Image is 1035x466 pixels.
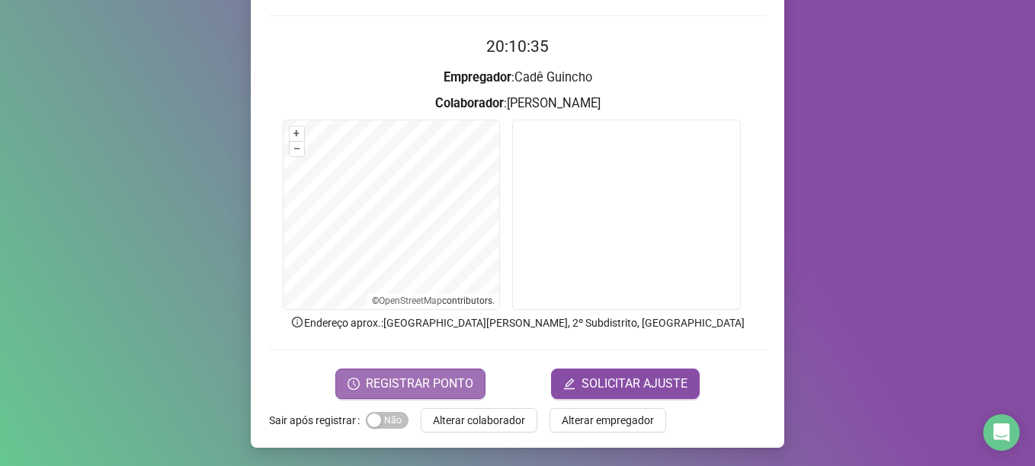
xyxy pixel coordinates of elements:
[366,375,473,393] span: REGISTRAR PONTO
[435,96,504,110] strong: Colaborador
[562,412,654,429] span: Alterar empregador
[563,378,575,390] span: edit
[348,378,360,390] span: clock-circle
[486,37,549,56] time: 20:10:35
[290,126,304,141] button: +
[372,295,495,306] li: © contributors.
[444,70,511,85] strong: Empregador
[269,314,766,331] p: Endereço aprox. : [GEOGRAPHIC_DATA][PERSON_NAME], 2º Subdistrito, [GEOGRAPHIC_DATA]
[379,295,442,306] a: OpenStreetMap
[290,315,304,329] span: info-circle
[983,414,1020,451] div: Open Intercom Messenger
[335,369,485,399] button: REGISTRAR PONTO
[582,375,687,393] span: SOLICITAR AJUSTE
[269,68,766,88] h3: : Cadê Guincho
[421,408,537,432] button: Alterar colaborador
[551,369,700,399] button: editSOLICITAR AJUSTE
[290,142,304,156] button: –
[550,408,666,432] button: Alterar empregador
[269,94,766,113] h3: : [PERSON_NAME]
[433,412,525,429] span: Alterar colaborador
[269,408,366,432] label: Sair após registrar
